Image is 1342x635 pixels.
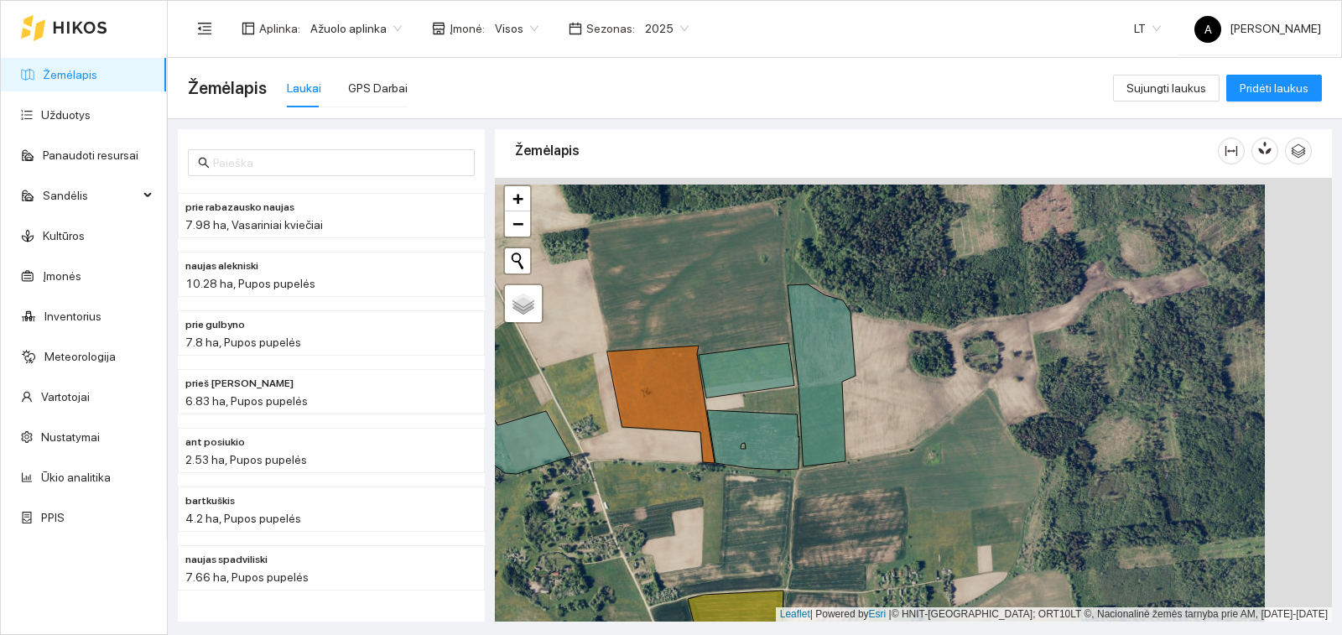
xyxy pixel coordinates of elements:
[1219,144,1244,158] span: column-width
[776,607,1332,622] div: | Powered by © HNIT-[GEOGRAPHIC_DATA]; ORT10LT ©, Nacionalinė žemės tarnyba prie AM, [DATE]-[DATE]
[1204,16,1212,43] span: A
[43,148,138,162] a: Panaudoti resursai
[310,16,402,41] span: Ažuolo aplinka
[41,471,111,484] a: Ūkio analitika
[505,285,542,322] a: Layers
[242,22,255,35] span: layout
[41,390,90,403] a: Vartotojai
[1113,75,1220,101] button: Sujungti laukus
[1126,79,1206,97] span: Sujungti laukus
[1194,22,1321,35] span: [PERSON_NAME]
[780,608,810,620] a: Leaflet
[185,493,235,509] span: bartkuškis
[185,317,245,333] span: prie gulbyno
[41,430,100,444] a: Nustatymai
[188,12,221,45] button: menu-fold
[569,22,582,35] span: calendar
[185,512,301,525] span: 4.2 ha, Pupos pupelės
[512,213,523,234] span: −
[515,127,1218,174] div: Žemėlapis
[1134,16,1161,41] span: LT
[505,211,530,237] a: Zoom out
[44,350,116,363] a: Meteorologija
[1113,81,1220,95] a: Sujungti laukus
[495,16,538,41] span: Visos
[348,79,408,97] div: GPS Darbai
[198,157,210,169] span: search
[185,258,258,274] span: naujas alekniski
[586,19,635,38] span: Sezonas :
[889,608,892,620] span: |
[185,336,301,349] span: 7.8 ha, Pupos pupelės
[185,277,315,290] span: 10.28 ha, Pupos pupelės
[432,22,445,35] span: shop
[185,570,309,584] span: 7.66 ha, Pupos pupelės
[869,608,887,620] a: Esri
[41,511,65,524] a: PPIS
[1240,79,1308,97] span: Pridėti laukus
[1218,138,1245,164] button: column-width
[43,229,85,242] a: Kultūros
[185,453,307,466] span: 2.53 ha, Pupos pupelės
[185,376,294,392] span: prieš gulbyna
[1226,81,1322,95] a: Pridėti laukus
[1226,75,1322,101] button: Pridėti laukus
[287,79,321,97] div: Laukai
[213,154,465,172] input: Paieška
[188,75,267,101] span: Žemėlapis
[44,310,101,323] a: Inventorius
[450,19,485,38] span: Įmonė :
[259,19,300,38] span: Aplinka :
[43,179,138,212] span: Sandėlis
[505,248,530,273] button: Initiate a new search
[41,108,91,122] a: Užduotys
[185,552,268,568] span: naujas spadviliski
[505,186,530,211] a: Zoom in
[197,21,212,36] span: menu-fold
[185,200,294,216] span: prie rabazausko naujas
[185,394,308,408] span: 6.83 ha, Pupos pupelės
[185,218,323,232] span: 7.98 ha, Vasariniai kviečiai
[645,16,689,41] span: 2025
[43,269,81,283] a: Įmonės
[185,435,245,450] span: ant posiukio
[512,188,523,209] span: +
[43,68,97,81] a: Žemėlapis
